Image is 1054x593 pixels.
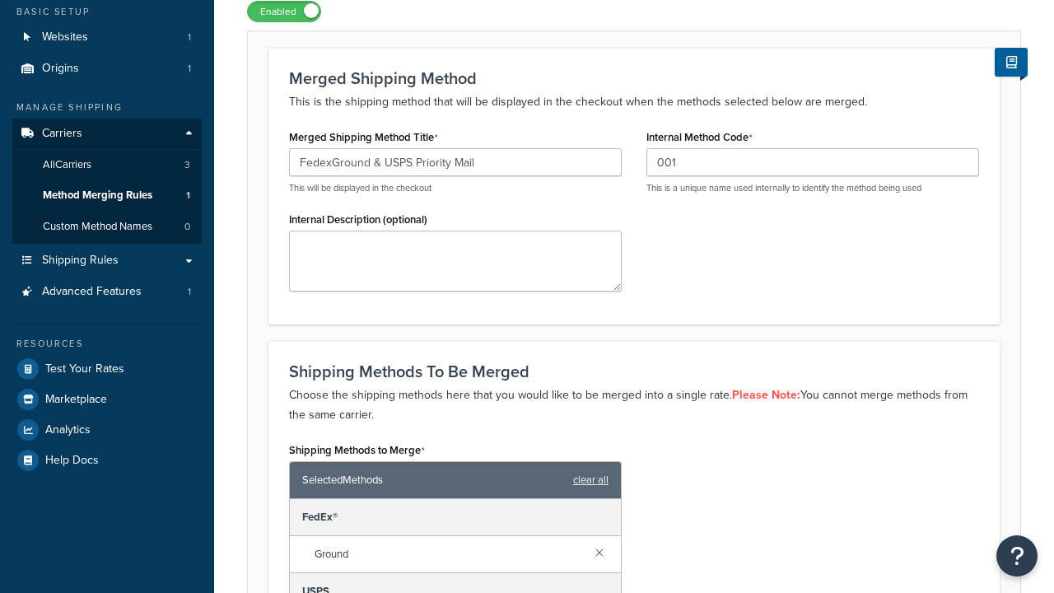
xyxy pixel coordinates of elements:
a: Origins1 [12,54,202,84]
span: 1 [188,285,191,299]
button: Open Resource Center [996,535,1038,577]
label: Merged Shipping Method Title [289,131,438,144]
h3: Merged Shipping Method [289,69,979,87]
a: Advanced Features1 [12,277,202,307]
li: Websites [12,22,202,53]
span: 3 [184,158,190,172]
label: Enabled [248,2,320,21]
span: Custom Method Names [43,220,152,234]
li: Origins [12,54,202,84]
span: Ground [315,543,582,566]
span: Advanced Features [42,285,142,299]
span: Analytics [45,423,91,437]
a: Help Docs [12,446,202,475]
span: Carriers [42,127,82,141]
p: This is the shipping method that will be displayed in the checkout when the methods selected belo... [289,92,979,112]
a: Carriers [12,119,202,149]
p: This is a unique name used internally to identify the method being used [646,182,979,194]
span: All Carriers [43,158,91,172]
a: AllCarriers3 [12,150,202,180]
span: 1 [188,30,191,44]
h3: Shipping Methods To Be Merged [289,362,979,381]
a: clear all [573,469,609,492]
a: Marketplace [12,385,202,414]
span: 0 [184,220,190,234]
span: Selected Methods [302,469,565,492]
span: Shipping Rules [42,254,119,268]
label: Internal Method Code [646,131,753,144]
div: Basic Setup [12,5,202,19]
a: Websites1 [12,22,202,53]
div: FedEx® [290,499,621,536]
span: Origins [42,62,79,76]
span: 1 [186,189,190,203]
p: This will be displayed in the checkout [289,182,622,194]
span: Marketplace [45,393,107,407]
a: Analytics [12,415,202,445]
label: Internal Description (optional) [289,213,427,226]
a: Shipping Rules [12,245,202,276]
label: Shipping Methods to Merge [289,444,425,457]
button: Show Help Docs [995,48,1028,77]
span: Websites [42,30,88,44]
span: Help Docs [45,454,99,468]
span: Method Merging Rules [43,189,152,203]
span: 1 [188,62,191,76]
li: Custom Method Names [12,212,202,242]
li: Advanced Features [12,277,202,307]
li: Carriers [12,119,202,244]
li: Method Merging Rules [12,180,202,211]
a: Method Merging Rules1 [12,180,202,211]
div: Resources [12,337,202,351]
strong: Please Note: [732,386,800,404]
p: Choose the shipping methods here that you would like to be merged into a single rate. You cannot ... [289,385,979,425]
span: Test Your Rates [45,362,124,376]
a: Test Your Rates [12,354,202,384]
div: Manage Shipping [12,100,202,114]
a: Custom Method Names0 [12,212,202,242]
